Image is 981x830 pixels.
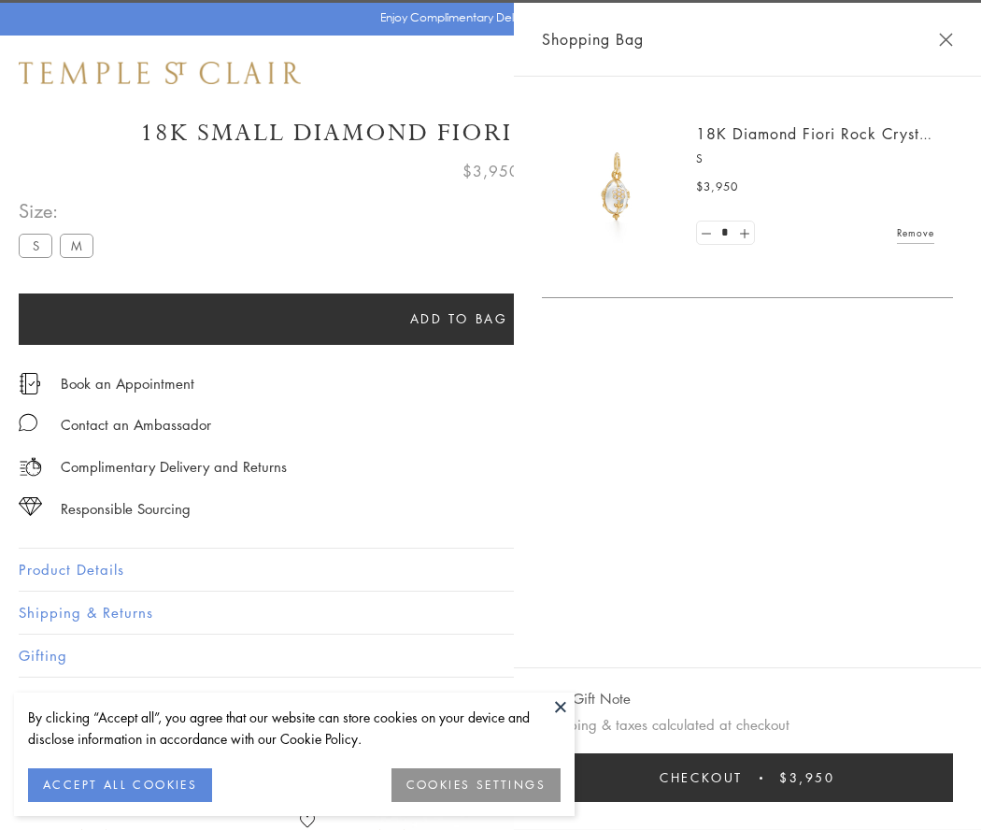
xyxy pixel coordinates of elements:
h1: 18K Small Diamond Fiori Rock Crystal Amulet [19,117,962,150]
button: Close Shopping Bag [939,33,953,47]
img: icon_sourcing.svg [19,497,42,516]
a: Book an Appointment [61,373,194,394]
span: Size: [19,195,101,226]
button: ACCEPT ALL COOKIES [28,768,212,802]
label: M [60,234,93,257]
button: Shipping & Returns [19,592,962,634]
button: Add to bag [19,293,899,345]
span: Checkout [660,767,743,788]
span: $3,950 [779,767,835,788]
img: icon_delivery.svg [19,455,42,479]
a: Remove [897,222,934,243]
p: S [696,150,934,168]
button: Gifting [19,635,962,677]
a: Set quantity to 2 [734,222,753,245]
p: Complimentary Delivery and Returns [61,455,287,479]
span: $3,950 [696,178,738,196]
img: icon_appointment.svg [19,373,41,394]
div: Responsible Sourcing [61,497,191,521]
p: Shipping & taxes calculated at checkout [542,713,953,737]
img: Temple St. Clair [19,62,301,84]
span: Add to bag [410,308,508,329]
button: Product Details [19,549,962,591]
div: Contact an Ambassador [61,413,211,436]
img: MessageIcon-01_2.svg [19,413,37,432]
button: COOKIES SETTINGS [391,768,561,802]
button: Add Gift Note [542,687,631,710]
p: Enjoy Complimentary Delivery & Returns [380,8,592,27]
span: Shopping Bag [542,27,644,51]
span: $3,950 [462,159,519,183]
img: P51889-E11FIORI [561,131,673,243]
label: S [19,234,52,257]
a: Set quantity to 0 [697,222,716,245]
button: Checkout $3,950 [542,753,953,802]
div: By clicking “Accept all”, you agree that our website can store cookies on your device and disclos... [28,707,561,750]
